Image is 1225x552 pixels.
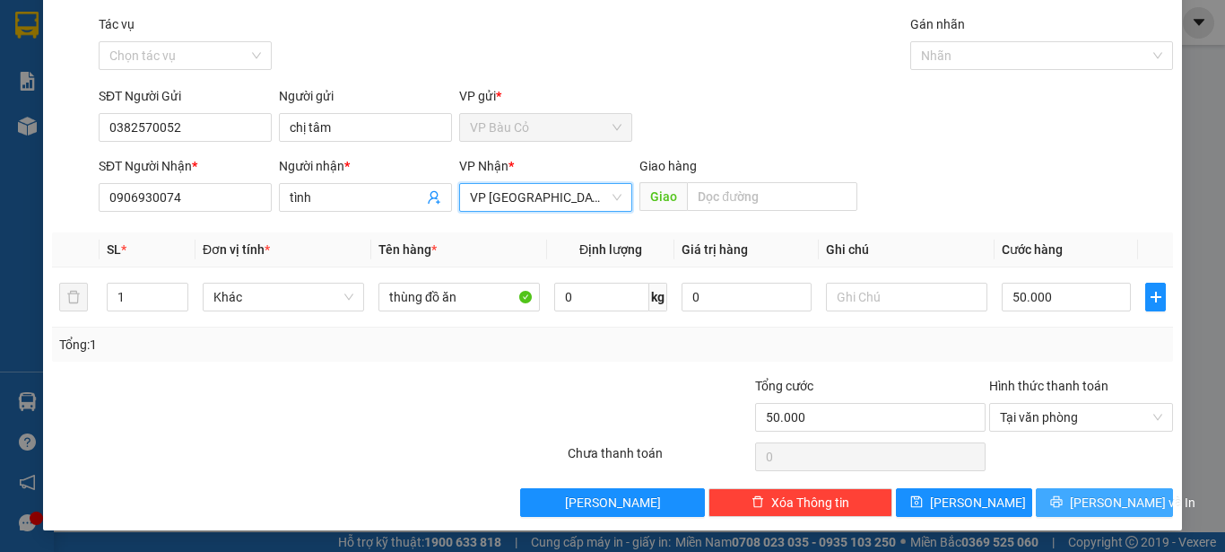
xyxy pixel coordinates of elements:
[203,242,270,257] span: Đơn vị tính
[470,114,621,141] span: VP Bàu Cỏ
[378,283,540,311] input: VD: Bàn, Ghế
[15,15,161,37] div: VP Bàu Cỏ
[15,127,318,149] div: Tên hàng: 2 nón bơi ( : 1 )
[639,182,687,211] span: Giao
[1145,283,1166,311] button: plus
[910,17,965,31] label: Gán nhãn
[279,86,452,106] div: Người gửi
[13,94,163,116] div: 30.000
[59,335,474,355] div: Tổng: 1
[99,156,272,176] div: SĐT Người Nhận
[930,493,1026,513] span: [PERSON_NAME]
[826,283,987,311] input: Ghi Chú
[687,182,857,211] input: Dọc đường
[682,242,748,257] span: Giá trị hàng
[682,283,811,311] input: 0
[213,284,353,311] span: Khác
[15,17,43,36] span: Gửi:
[378,242,437,257] span: Tên hàng
[173,15,318,37] div: Bàu Đồn
[208,125,232,150] span: SL
[1036,488,1173,517] button: printer[PERSON_NAME] và In
[639,159,697,173] span: Giao hàng
[15,58,161,83] div: 0907811368
[1050,495,1063,510] span: printer
[819,232,995,267] th: Ghi chú
[520,488,704,517] button: [PERSON_NAME]
[99,17,135,31] label: Tác vụ
[755,379,813,393] span: Tổng cước
[1070,493,1195,513] span: [PERSON_NAME] và In
[427,190,441,205] span: user-add
[910,495,923,510] span: save
[989,379,1108,393] label: Hình thức thanh toán
[771,493,849,513] span: Xóa Thông tin
[1000,404,1162,431] span: Tại văn phòng
[173,58,318,83] div: 0979531932
[459,86,632,106] div: VP gửi
[107,242,121,257] span: SL
[99,86,272,106] div: SĐT Người Gửi
[13,96,41,115] span: CR :
[565,493,661,513] span: [PERSON_NAME]
[15,37,161,58] div: cô thuỷ
[459,159,508,173] span: VP Nhận
[579,242,642,257] span: Định lượng
[649,283,667,311] span: kg
[752,495,764,510] span: delete
[708,488,892,517] button: deleteXóa Thông tin
[173,37,318,58] div: thuý
[279,156,452,176] div: Người nhận
[896,488,1033,517] button: save[PERSON_NAME]
[1002,242,1063,257] span: Cước hàng
[470,184,621,211] span: VP Tân Bình
[566,443,753,475] div: Chưa thanh toán
[173,17,215,36] span: Nhận:
[1146,290,1165,304] span: plus
[59,283,88,311] button: delete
